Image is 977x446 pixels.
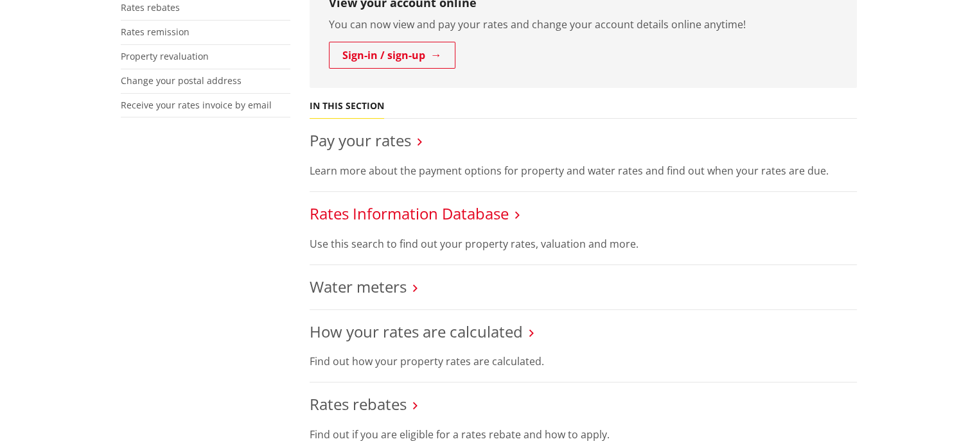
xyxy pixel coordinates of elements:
h5: In this section [310,101,384,112]
a: Water meters [310,276,407,297]
p: Find out if you are eligible for a rates rebate and how to apply. [310,427,857,442]
p: Learn more about the payment options for property and water rates and find out when your rates ar... [310,163,857,178]
iframe: Messenger Launcher [918,392,964,438]
p: You can now view and pay your rates and change your account details online anytime! [329,17,838,32]
a: Rates remission [121,26,189,38]
a: Change your postal address [121,74,242,87]
a: Receive your rates invoice by email [121,99,272,111]
a: Rates rebates [121,1,180,13]
a: Rates rebates [310,393,407,415]
p: Use this search to find out your property rates, valuation and more. [310,236,857,252]
a: Pay your rates [310,130,411,151]
a: Property revaluation [121,50,209,62]
p: Find out how your property rates are calculated. [310,354,857,369]
a: Rates Information Database [310,203,509,224]
a: How your rates are calculated [310,321,523,342]
a: Sign-in / sign-up [329,42,455,69]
